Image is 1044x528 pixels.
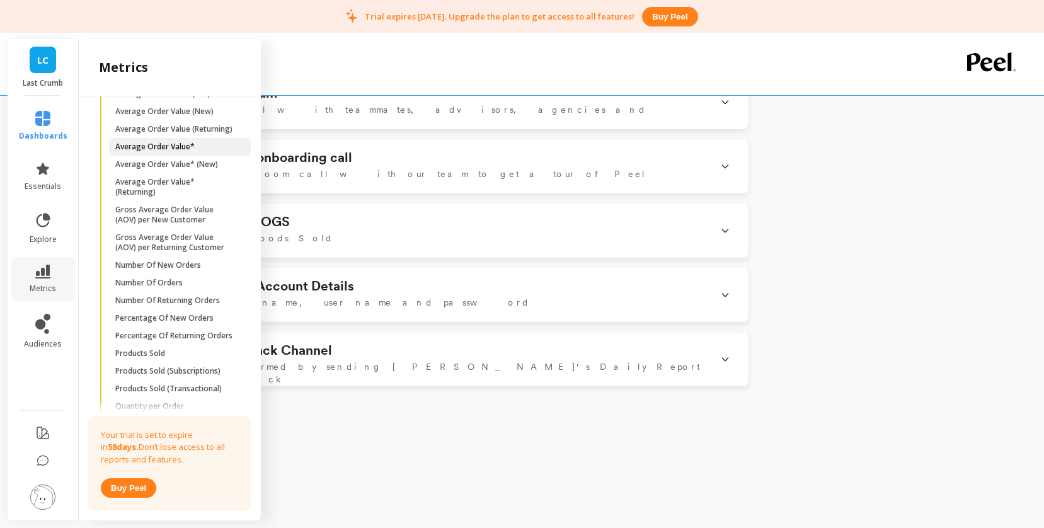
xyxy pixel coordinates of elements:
span: dashboards [19,131,67,141]
button: Buy peel [101,478,156,498]
span: Stay informed by sending [PERSON_NAME]'s Daily Report via Slack [178,360,705,386]
p: Average Order Value (New) [115,106,214,117]
p: Number Of Orders [115,278,183,288]
p: Products Sold (Subscriptions) [115,366,221,376]
p: Number Of New Orders [115,260,201,270]
span: metrics [30,284,56,294]
span: Book a Zoom call with our team to get a tour of Peel [178,168,646,180]
h1: Schedule an onboarding call [178,150,352,165]
p: Quantity per Order [115,401,184,411]
p: Number Of Returning Orders [115,296,220,306]
span: explore [30,234,57,244]
p: Last Crumb [20,78,66,88]
span: essentials [25,181,61,192]
h1: Update your Account Details [178,278,354,294]
p: Products Sold (Transactional) [115,384,222,394]
p: Products Sold [115,348,165,359]
p: Average Order Value (Returning) [115,124,232,134]
p: Your trial is set to expire in Don’t lose access to all reports and features. [101,429,238,466]
span: Share Peel with teammates, advisors, agencies and investors [178,103,705,129]
strong: 58 days. [108,441,139,452]
button: Buy peel [642,7,697,26]
span: audiences [24,339,62,349]
p: Average Order Value* [115,142,195,152]
span: Workspace name, user name and password [178,296,530,309]
p: Average Order Value* (Returning) [115,177,236,197]
p: Percentage Of New Orders [115,313,214,323]
span: LC [37,53,49,67]
h2: metrics [99,59,148,76]
p: Gross Average Order Value (AOV) per New Customer [115,205,236,225]
img: profile picture [30,485,55,510]
p: Average Order Value* (New) [115,159,218,169]
p: Gross Average Order Value (AOV) per Returning Customer [115,232,236,253]
p: Trial expires [DATE]. Upgrade the plan to get access to all features! [365,11,634,22]
p: Percentage Of Returning Orders [115,331,232,341]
